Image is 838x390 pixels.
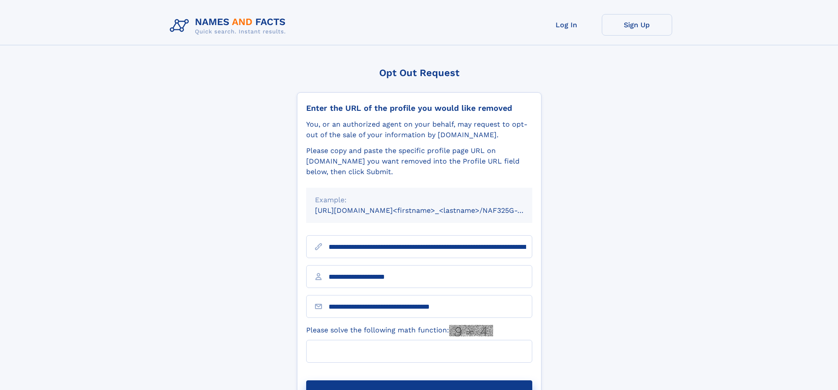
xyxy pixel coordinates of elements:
a: Log In [531,14,602,36]
div: You, or an authorized agent on your behalf, may request to opt-out of the sale of your informatio... [306,119,532,140]
div: Example: [315,195,523,205]
small: [URL][DOMAIN_NAME]<firstname>_<lastname>/NAF325G-xxxxxxxx [315,206,549,215]
div: Enter the URL of the profile you would like removed [306,103,532,113]
a: Sign Up [602,14,672,36]
div: Opt Out Request [297,67,542,78]
label: Please solve the following math function: [306,325,493,336]
img: Logo Names and Facts [166,14,293,38]
div: Please copy and paste the specific profile page URL on [DOMAIN_NAME] you want removed into the Pr... [306,146,532,177]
